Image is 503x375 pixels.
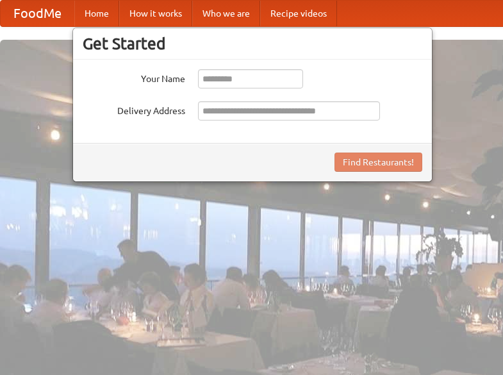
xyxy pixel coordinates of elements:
[334,153,422,172] button: Find Restaurants!
[192,1,260,26] a: Who we are
[74,1,119,26] a: Home
[83,101,185,117] label: Delivery Address
[1,1,74,26] a: FoodMe
[119,1,192,26] a: How it works
[260,1,337,26] a: Recipe videos
[83,69,185,85] label: Your Name
[83,34,422,53] h3: Get Started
